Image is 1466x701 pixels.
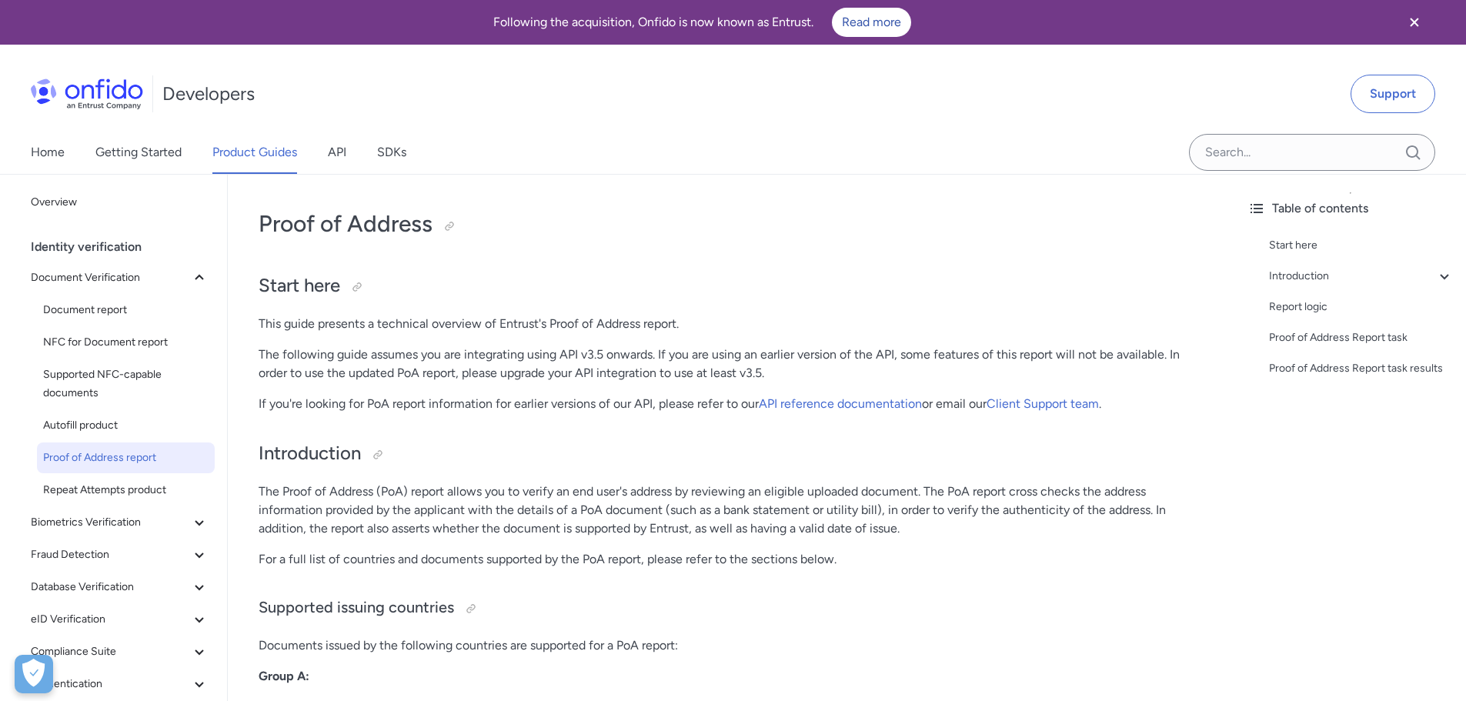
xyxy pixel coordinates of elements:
h3: Supported issuing countries [259,596,1204,621]
span: Document report [43,301,209,319]
h2: Start here [259,273,1204,299]
button: Close banner [1386,3,1443,42]
a: Document report [37,295,215,325]
button: Fraud Detection [25,539,215,570]
a: Supported NFC-capable documents [37,359,215,409]
a: NFC for Document report [37,327,215,358]
span: Biometrics Verification [31,513,190,532]
a: Read more [832,8,911,37]
span: Repeat Attempts product [43,481,209,499]
h1: Proof of Address [259,209,1204,239]
a: Proof of Address Report task results [1269,359,1454,378]
button: eID Verification [25,604,215,635]
p: The following guide assumes you are integrating using API v3.5 onwards. If you are using an earli... [259,345,1204,382]
a: Home [31,131,65,174]
a: Proof of Address Report task [1269,329,1454,347]
a: Overview [25,187,215,218]
h1: Developers [162,82,255,106]
span: NFC for Document report [43,333,209,352]
p: This guide presents a technical overview of Entrust's Proof of Address report. [259,315,1204,333]
div: Cookie Preferences [15,655,53,693]
span: Database Verification [31,578,190,596]
a: Support [1351,75,1435,113]
p: For a full list of countries and documents supported by the PoA report, please refer to the secti... [259,550,1204,569]
button: Document Verification [25,262,215,293]
span: Compliance Suite [31,643,190,661]
span: Proof of Address report [43,449,209,467]
a: Getting Started [95,131,182,174]
div: Following the acquisition, Onfido is now known as Entrust. [18,8,1386,37]
p: If you're looking for PoA report information for earlier versions of our API, please refer to our... [259,395,1204,413]
a: Report logic [1269,298,1454,316]
a: Autofill product [37,410,215,441]
button: Compliance Suite [25,636,215,667]
span: Authentication [31,675,190,693]
a: Repeat Attempts product [37,475,215,506]
a: Introduction [1269,267,1454,285]
a: API reference documentation [759,396,922,411]
h2: Introduction [259,441,1204,467]
a: Client Support team [987,396,1099,411]
span: Autofill product [43,416,209,435]
button: Authentication [25,669,215,699]
button: Biometrics Verification [25,507,215,538]
a: Product Guides [212,131,297,174]
svg: Close banner [1405,13,1424,32]
span: Supported NFC-capable documents [43,366,209,402]
span: eID Verification [31,610,190,629]
span: Document Verification [31,269,190,287]
button: Open Preferences [15,655,53,693]
img: Onfido Logo [31,78,143,109]
input: Onfido search input field [1189,134,1435,171]
p: The Proof of Address (PoA) report allows you to verify an end user's address by reviewing an elig... [259,482,1204,538]
span: Overview [31,193,209,212]
button: Database Verification [25,572,215,603]
a: Proof of Address report [37,442,215,473]
p: Documents issued by the following countries are supported for a PoA report: [259,636,1204,655]
div: Table of contents [1247,199,1454,218]
div: Identity verification [31,232,221,262]
a: Start here [1269,236,1454,255]
a: SDKs [377,131,406,174]
a: API [328,131,346,174]
span: Fraud Detection [31,546,190,564]
strong: Group A: [259,669,309,683]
